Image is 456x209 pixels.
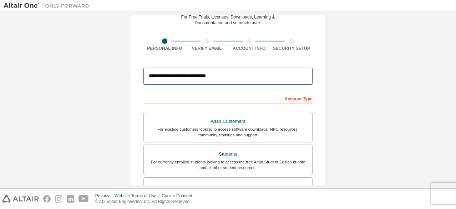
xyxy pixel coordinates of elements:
[95,199,197,205] p: © 2025 Altair Engineering, Inc. All Rights Reserved.
[162,193,196,199] div: Cookie Consent
[2,195,39,203] img: altair_logo.svg
[4,2,93,9] img: Altair One
[148,159,308,171] div: For currently enrolled students looking to access the free Altair Student Edition bundle and all ...
[67,195,74,203] img: linkedin.svg
[148,182,308,192] div: Faculty
[181,14,275,26] div: For Free Trials, Licenses, Downloads, Learning & Documentation and so much more.
[143,93,313,104] div: Account Type
[95,193,115,199] div: Privacy
[78,195,89,203] img: youtube.svg
[55,195,62,203] img: instagram.svg
[228,46,270,51] div: Account Info
[148,149,308,159] div: Students
[186,46,228,51] div: Verify Email
[143,46,186,51] div: Personal Info
[148,116,308,126] div: Altair Customers
[148,126,308,138] div: For existing customers looking to access software downloads, HPC resources, community, trainings ...
[270,46,313,51] div: Security Setup
[115,193,162,199] div: Website Terms of Use
[43,195,51,203] img: facebook.svg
